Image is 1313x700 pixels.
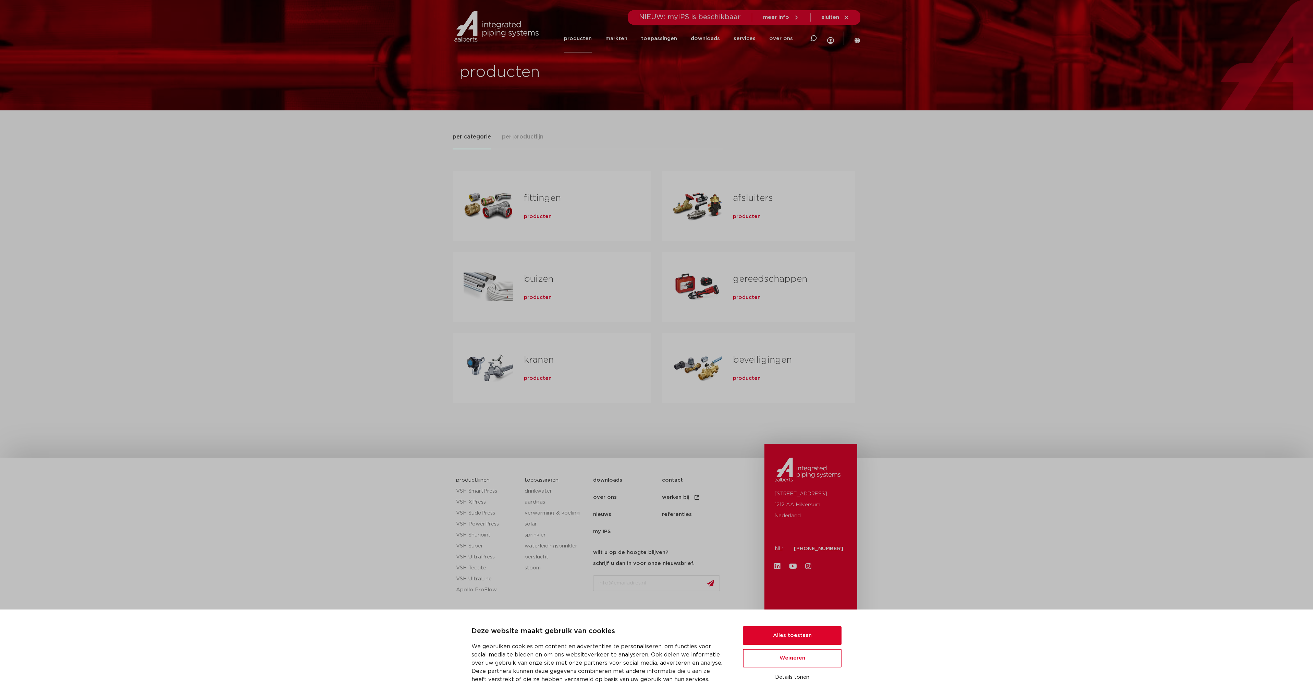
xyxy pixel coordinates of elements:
a: producten [733,213,761,220]
a: beveiligingen [733,355,792,364]
a: producten [733,375,761,382]
h1: producten [459,61,653,83]
span: NIEUW: myIPS is beschikbaar [639,14,741,21]
p: NL: [775,543,786,554]
a: VSH SudoPress [456,508,518,519]
a: VSH Tectite [456,563,518,574]
div: my IPS [827,23,834,55]
a: nieuws [593,506,662,523]
a: VSH SmartPress [456,486,518,497]
strong: schrijf u dan in voor onze nieuwsbrief. [593,561,695,566]
a: downloads [593,472,662,489]
a: waterleidingsprinkler [525,541,586,552]
a: solar [525,519,586,530]
button: Weigeren [743,649,842,667]
a: aardgas [525,497,586,508]
a: services [734,25,756,52]
iframe: reCAPTCHA [593,596,697,623]
a: sprinkler [525,530,586,541]
a: downloads [691,25,720,52]
span: meer info [763,15,789,20]
a: perslucht [525,552,586,563]
span: per productlijn [502,133,543,141]
a: over ons [769,25,793,52]
a: productlijnen [456,478,490,483]
nav: Menu [593,472,761,540]
div: Tabs. Open items met enter of spatie, sluit af met escape en navigeer met de pijltoetsen. [453,132,860,414]
button: Details tonen [743,672,842,683]
a: afsluiters [733,194,773,203]
a: producten [524,375,552,382]
a: markten [605,25,627,52]
a: fittingen [524,194,561,203]
p: We gebruiken cookies om content en advertenties te personaliseren, om functies voor social media ... [471,642,726,684]
a: kranen [524,355,554,364]
span: per categorie [453,133,491,141]
img: send.svg [707,580,714,587]
a: my IPS [593,523,662,540]
a: meer info [763,14,799,21]
a: stoom [525,563,586,574]
a: VSH UltraPress [456,552,518,563]
a: toepassingen [641,25,677,52]
a: gereedschappen [733,275,807,283]
a: VSH Super [456,541,518,552]
a: producten [524,294,552,301]
a: sluiten [822,14,849,21]
a: buizen [524,275,553,283]
span: sluiten [822,15,839,20]
a: werken bij [662,489,731,506]
a: VSH PowerPress [456,519,518,530]
strong: wilt u op de hoogte blijven? [593,550,668,555]
a: VSH UltraLine [456,574,518,584]
a: [PHONE_NUMBER] [794,546,843,551]
a: over ons [593,489,662,506]
a: verwarming & koeling [525,508,586,519]
a: producten [524,213,552,220]
a: toepassingen [525,478,559,483]
a: VSH XPress [456,497,518,508]
p: Deze website maakt gebruik van cookies [471,626,726,637]
a: producten [564,25,592,52]
nav: Menu [564,25,793,52]
input: info@emailadres.nl [593,575,720,591]
button: Alles toestaan [743,626,842,645]
a: Apollo ProFlow [456,584,518,595]
a: drinkwater [525,486,586,497]
p: [STREET_ADDRESS] 1212 AA Hilversum Nederland [775,488,847,521]
a: referenties [662,506,731,523]
a: producten [733,294,761,301]
a: VSH Shurjoint [456,530,518,541]
a: contact [662,472,731,489]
